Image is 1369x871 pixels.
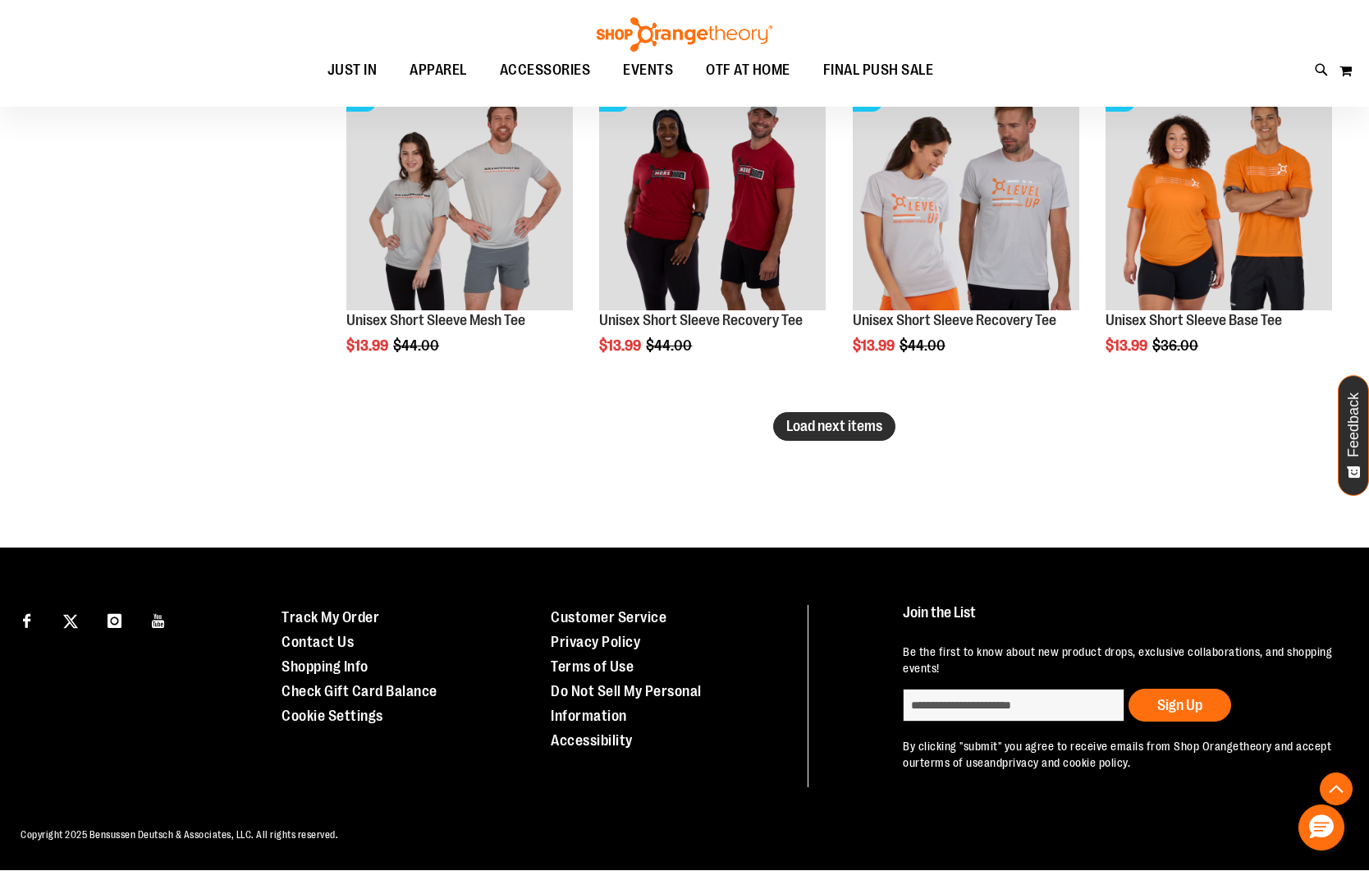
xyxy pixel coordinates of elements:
a: Product image for Unisex Short Sleeve Base TeeSALE [1106,84,1332,313]
div: product [591,76,834,396]
span: OTF AT HOME [706,52,790,89]
span: $13.99 [853,337,897,354]
a: Product image for Unisex Short Sleeve Mesh TeeSALE [346,84,573,313]
span: Load next items [786,418,882,434]
a: Contact Us [282,634,354,650]
div: product [845,76,1087,396]
a: Shopping Info [282,658,369,675]
button: Back To Top [1320,772,1353,805]
span: APPAREL [410,52,467,89]
a: Terms of Use [551,658,634,675]
a: OTF AT HOME [689,52,807,89]
span: Sign Up [1157,697,1202,713]
span: EVENTS [623,52,673,89]
a: Unisex Short Sleeve Recovery Tee [599,312,803,328]
a: terms of use [920,756,984,769]
a: privacy and cookie policy. [1002,756,1130,769]
a: Accessibility [551,732,633,749]
a: Privacy Policy [551,634,640,650]
a: Visit our Facebook page [12,605,41,634]
span: $13.99 [1106,337,1150,354]
a: Customer Service [551,609,666,626]
button: Hello, have a question? Let’s chat. [1298,805,1344,850]
button: Feedback - Show survey [1338,375,1369,496]
span: $13.99 [346,337,391,354]
span: FINAL PUSH SALE [823,52,934,89]
a: EVENTS [607,52,689,89]
div: product [338,76,581,396]
span: Feedback [1346,392,1362,457]
img: Product image for Unisex Short Sleeve Mesh Tee [346,84,573,310]
input: enter email [903,689,1124,722]
a: Visit our Youtube page [144,605,173,634]
a: Unisex Short Sleeve Recovery Tee [853,312,1056,328]
span: ACCESSORIES [500,52,591,89]
a: JUST IN [311,52,394,89]
div: product [1097,76,1340,396]
a: Unisex Short Sleeve Base Tee [1106,312,1282,328]
a: APPAREL [393,52,483,89]
a: Unisex Short Sleeve Mesh Tee [346,312,525,328]
img: Product image for Unisex SS Recovery Tee [599,84,826,310]
span: JUST IN [327,52,378,89]
a: Check Gift Card Balance [282,683,437,699]
span: $36.00 [1152,337,1201,354]
a: Cookie Settings [282,708,383,724]
p: Be the first to know about new product drops, exclusive collaborations, and shopping events! [903,644,1335,676]
button: Sign Up [1129,689,1231,722]
span: $44.00 [646,337,694,354]
p: By clicking "submit" you agree to receive emails from Shop Orangetheory and accept our and [903,738,1335,771]
img: Product image for Unisex Short Sleeve Base Tee [1106,84,1332,310]
span: $13.99 [599,337,643,354]
span: $44.00 [900,337,948,354]
span: Copyright 2025 Bensussen Deutsch & Associates, LLC. All rights reserved. [21,829,338,841]
button: Load next items [773,412,895,441]
a: Track My Order [282,609,379,626]
img: Twitter [63,614,78,629]
a: Product image for Unisex Short Sleeve Recovery TeeSALE [853,84,1079,313]
a: ACCESSORIES [483,52,607,89]
h4: Join the List [903,605,1335,635]
a: FINAL PUSH SALE [807,52,950,89]
a: Visit our X page [57,605,85,634]
a: Visit our Instagram page [100,605,129,634]
span: $44.00 [393,337,442,354]
a: Do Not Sell My Personal Information [551,683,702,724]
a: Product image for Unisex SS Recovery TeeSALE [599,84,826,313]
img: Product image for Unisex Short Sleeve Recovery Tee [853,84,1079,310]
img: Shop Orangetheory [594,17,775,52]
